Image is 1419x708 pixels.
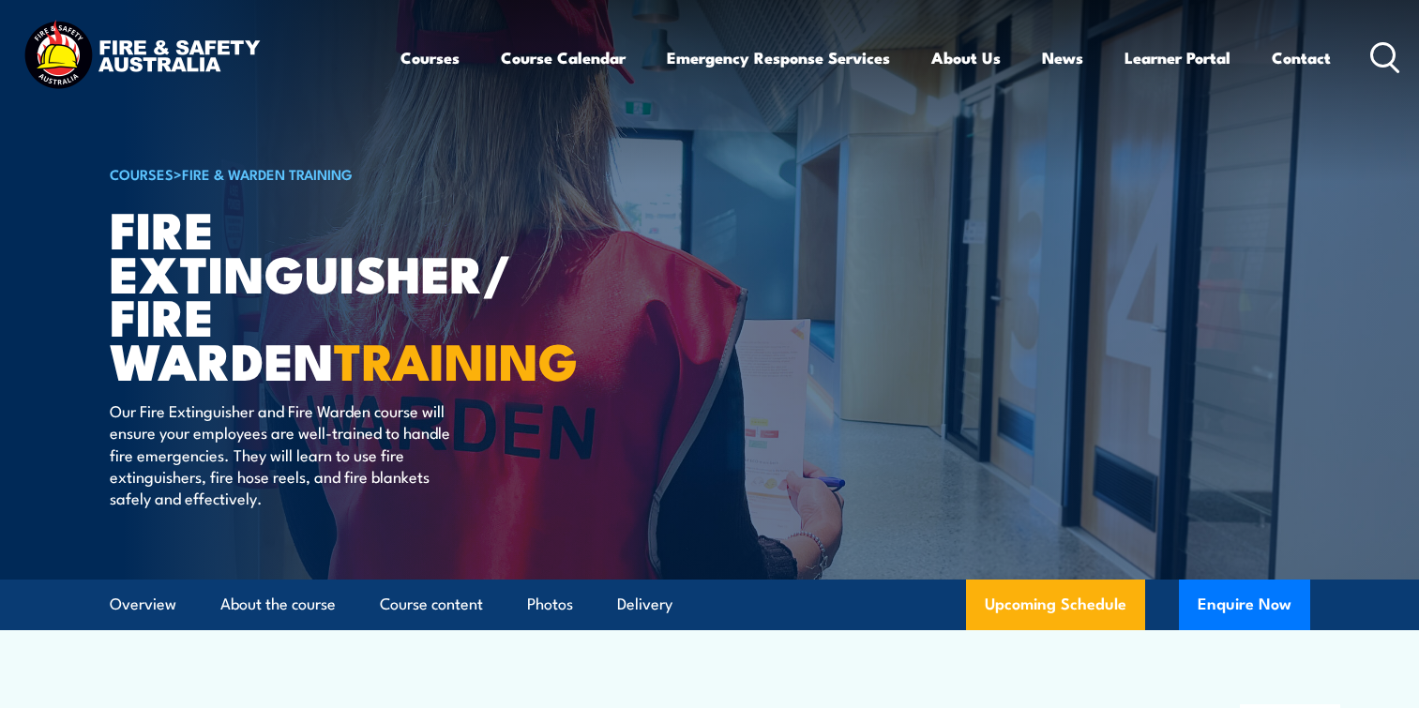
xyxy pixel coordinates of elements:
p: Our Fire Extinguisher and Fire Warden course will ensure your employees are well-trained to handl... [110,399,452,509]
a: News [1042,33,1083,83]
a: COURSES [110,163,174,184]
a: Contact [1272,33,1331,83]
a: Course content [380,580,483,629]
a: Emergency Response Services [667,33,890,83]
a: About Us [931,33,1001,83]
strong: TRAINING [334,320,578,398]
a: About the course [220,580,336,629]
a: Upcoming Schedule [966,580,1145,630]
h1: Fire Extinguisher/ Fire Warden [110,206,573,382]
a: Learner Portal [1125,33,1230,83]
a: Overview [110,580,176,629]
button: Enquire Now [1179,580,1310,630]
a: Fire & Warden Training [182,163,353,184]
a: Course Calendar [501,33,626,83]
a: Delivery [617,580,672,629]
h6: > [110,162,573,185]
a: Courses [400,33,460,83]
a: Photos [527,580,573,629]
